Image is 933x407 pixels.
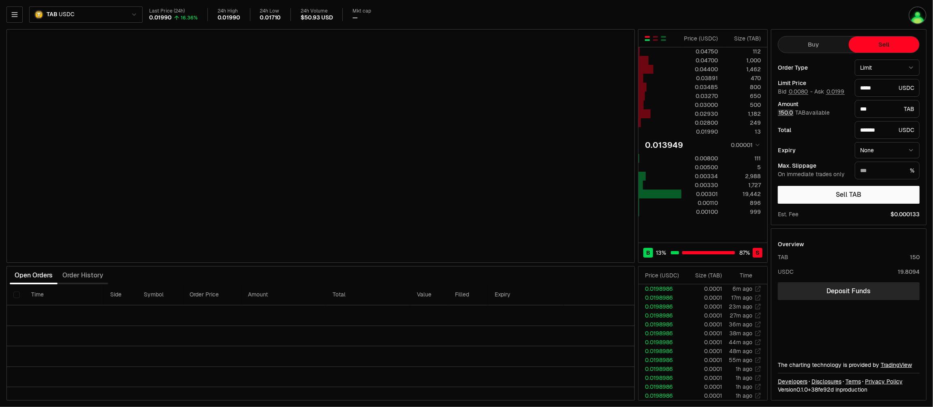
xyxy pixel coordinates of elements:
div: Total [778,127,848,133]
td: 0.0001 [685,364,722,373]
td: 0.0198986 [638,356,685,364]
th: Side [104,284,137,305]
button: 0.0080 [788,88,809,95]
span: USDC [59,11,74,18]
button: Sell [849,36,919,53]
div: 0.02800 [682,119,718,127]
div: 0.01710 [260,14,281,21]
span: Bid - [778,88,813,96]
td: 0.0198986 [638,284,685,293]
td: 0.0001 [685,338,722,347]
div: 500 [725,101,761,109]
div: 0.01990 [682,128,718,136]
div: Size ( TAB ) [725,34,761,43]
div: Last Price (24h) [149,8,198,14]
th: Amount [241,284,326,305]
div: 111 [725,154,761,162]
div: Amount [778,101,848,107]
th: Total [326,284,410,305]
div: — [352,14,358,21]
button: None [855,142,920,158]
div: 0.00301 [682,190,718,198]
div: 112 [725,47,761,55]
span: B [646,249,650,257]
time: 1h ago [736,374,752,381]
div: 0.03270 [682,92,718,100]
div: Overview [778,240,804,248]
time: 6m ago [732,285,752,292]
div: 1,182 [725,110,761,118]
div: 0.00500 [682,163,718,171]
button: 150.0 [778,109,794,116]
div: 5 [725,163,761,171]
div: 150 [910,253,920,261]
div: Version 0.1.0 + in production [778,386,920,394]
div: 16.36% [181,15,198,21]
div: Time [729,271,752,279]
div: 249 [725,119,761,127]
div: 0.01990 [218,14,240,21]
div: 0.03485 [682,83,718,91]
div: 19,442 [725,190,761,198]
div: 0.00330 [682,181,718,189]
button: Order History [58,267,108,283]
span: 38fe92d09058a9ed13e08d46e55ae0cfead9294c [811,386,834,393]
th: Symbol [137,284,183,305]
td: 0.0001 [685,373,722,382]
td: 0.0001 [685,347,722,356]
td: 0.0198986 [638,293,685,302]
div: $50.93 USD [301,14,333,21]
span: 87 % [739,249,750,257]
div: 0.03000 [682,101,718,109]
td: 0.0198986 [638,347,685,356]
div: 470 [725,74,761,82]
th: Value [410,284,448,305]
time: 1h ago [736,365,752,373]
div: 0.00110 [682,199,718,207]
a: Deposit Funds [778,282,920,300]
button: Show Buy Orders Only [660,35,667,42]
td: 0.0001 [685,382,722,391]
a: Terms [845,377,861,386]
div: 0.00800 [682,154,718,162]
button: Limit [855,60,920,76]
td: 0.0198986 [638,391,685,400]
a: Disclosures [811,377,841,386]
div: 0.00334 [682,172,718,180]
td: 0.0198986 [638,320,685,329]
div: 0.04750 [682,47,718,55]
time: 23m ago [729,303,752,310]
time: 17m ago [731,294,752,301]
th: Filled [448,284,488,305]
div: 0.013949 [645,139,683,151]
div: 1,000 [725,56,761,64]
time: 1h ago [736,383,752,390]
div: 1,462 [725,65,761,73]
div: 24h Low [260,8,281,14]
td: 0.0001 [685,284,722,293]
div: 896 [725,199,761,207]
span: TAB [47,11,57,18]
div: USDC [855,121,920,139]
div: 0.00100 [682,208,718,216]
td: 0.0198986 [638,382,685,391]
button: 0.0199 [826,88,845,95]
span: S [756,249,760,257]
img: 123 [910,7,926,23]
div: 13 [725,128,761,136]
div: The charting technology is provided by [778,361,920,369]
div: 650 [725,92,761,100]
time: 27m ago [730,312,752,319]
div: Est. Fee [778,210,798,218]
div: 0.04700 [682,56,718,64]
div: Expiry [778,147,848,153]
div: 999 [725,208,761,216]
th: Expiry [488,284,564,305]
a: Developers [778,377,807,386]
button: 0.00001 [728,140,761,150]
time: 38m ago [729,330,752,337]
td: 0.0198986 [638,302,685,311]
div: 24h High [218,8,240,14]
div: 0.04400 [682,65,718,73]
div: Mkt cap [352,8,371,14]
